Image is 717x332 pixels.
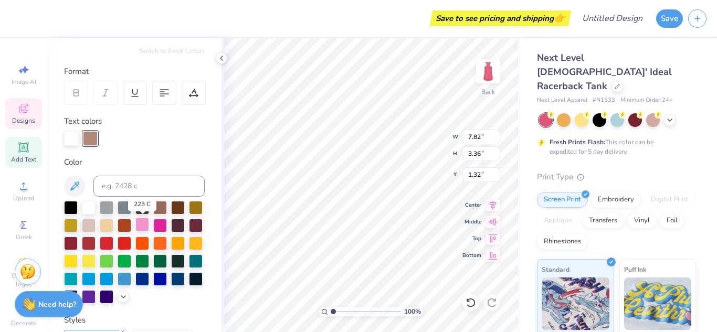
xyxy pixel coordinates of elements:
[38,299,76,309] strong: Need help?
[13,194,34,202] span: Upload
[542,277,609,330] img: Standard
[550,137,679,156] div: This color can be expedited for 5 day delivery.
[620,96,673,105] span: Minimum Order: 24 +
[591,192,641,208] div: Embroidery
[550,138,605,146] strong: Fresh Prints Flash:
[537,96,587,105] span: Next Level Apparel
[644,192,695,208] div: Digital Print
[12,116,35,125] span: Designs
[537,51,672,92] span: Next Level [DEMOGRAPHIC_DATA]' Ideal Racerback Tank
[660,213,684,229] div: Foil
[93,176,205,197] input: e.g. 7428 c
[624,277,692,330] img: Puff Ink
[64,156,205,168] div: Color
[462,235,481,242] span: Top
[64,314,205,326] div: Styles
[462,218,481,226] span: Middle
[11,319,36,327] span: Decorate
[462,252,481,259] span: Bottom
[624,264,646,275] span: Puff Ink
[542,264,570,275] span: Standard
[5,272,42,288] span: Clipart & logos
[478,61,499,82] img: Back
[462,201,481,209] span: Center
[582,213,624,229] div: Transfers
[656,9,683,28] button: Save
[139,47,205,55] button: Switch to Greek Letters
[16,233,32,241] span: Greek
[64,115,102,127] label: Text colors
[554,12,565,24] span: 👉
[537,192,588,208] div: Screen Print
[404,307,421,316] span: 100 %
[627,213,657,229] div: Vinyl
[128,197,156,211] div: 223 C
[537,234,588,250] div: Rhinestones
[12,78,36,86] span: Image AI
[537,171,696,183] div: Print Type
[574,8,651,29] input: Untitled Design
[481,87,495,97] div: Back
[433,10,568,26] div: Save to see pricing and shipping
[11,155,36,164] span: Add Text
[64,66,206,78] div: Format
[537,213,579,229] div: Applique
[593,96,615,105] span: # N1533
